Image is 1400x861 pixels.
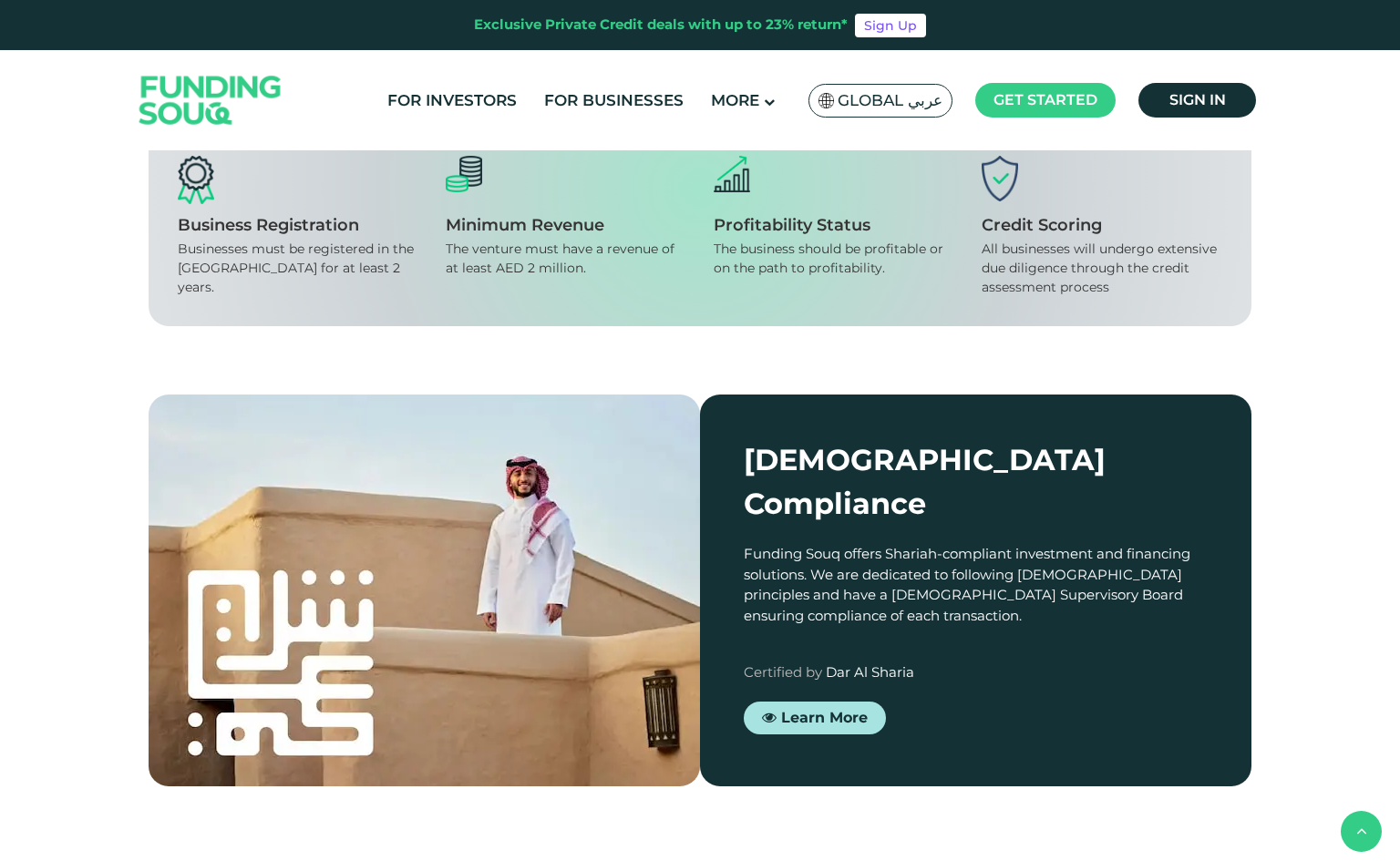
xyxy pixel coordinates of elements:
a: Sign in [1138,83,1256,118]
img: Credit Scoring [982,156,1018,201]
a: For Businesses [540,86,688,116]
div: All businesses will undergo extensive due diligence through the credit assessment process [982,240,1222,297]
span: Learn More [781,708,868,725]
div: Business Registration [178,215,418,235]
div: [DEMOGRAPHIC_DATA] Compliance [744,438,1208,526]
a: Learn More [744,701,886,733]
span: Sign in [1169,91,1226,108]
span: Get started [993,91,1097,108]
div: Funding Souq offers Shariah-compliant investment and financing solutions. We are dedicated to fol... [744,544,1208,626]
div: Exclusive Private Credit deals with up to 23% return* [474,15,848,36]
a: Sign Up [855,14,926,37]
div: The venture must have a revenue of at least AED 2 million. [446,240,686,278]
span: More [711,91,759,109]
img: Profitability status [714,156,750,192]
div: Profitability Status [714,215,954,235]
img: Business Registration [178,156,214,204]
div: Businesses must be registered in the [GEOGRAPHIC_DATA] for at least 2 years. [178,240,418,297]
img: shariah-img [149,395,700,786]
div: Minimum Revenue [446,215,686,235]
div: The business should be profitable or on the path to profitability. [714,240,954,278]
button: back [1341,811,1382,852]
img: Logo [121,55,300,147]
span: Global عربي [838,90,942,111]
span: Dar Al Sharia [826,663,914,681]
img: Minimum Revenue [446,156,482,192]
a: For Investors [383,86,521,116]
div: Credit Scoring [982,215,1222,235]
img: SA Flag [818,93,835,108]
span: Certified by [744,663,822,681]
